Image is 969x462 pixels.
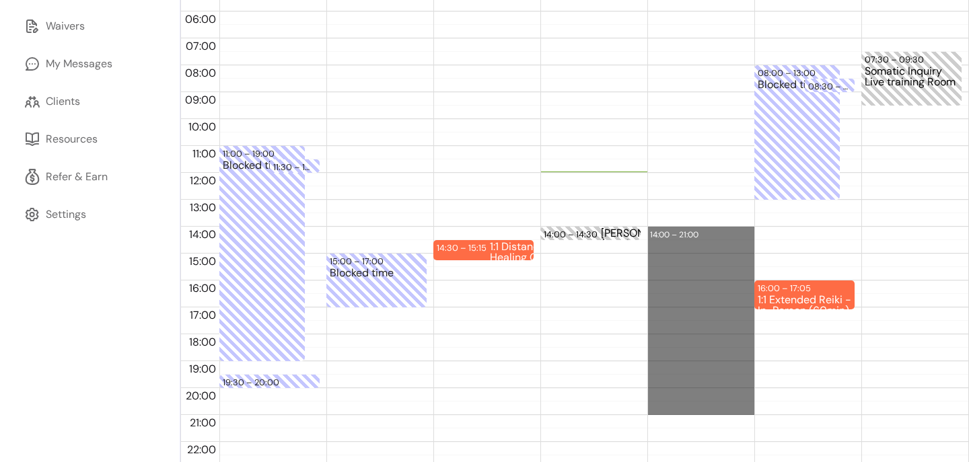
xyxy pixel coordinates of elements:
div: 14:00 – 14:30 [544,228,601,241]
div: 11:00 – 19:00 [223,147,301,160]
span: 08:00 [182,66,219,80]
a: Settings [16,198,164,231]
div: Blocked time [223,160,301,373]
a: Waivers [16,10,164,42]
div: 08:30 – 09:00 [808,80,852,93]
span: 14:00 [186,227,219,241]
span: 15:00 [186,254,219,268]
div: 11:00 – 19:00Blocked time [219,146,305,361]
a: My Messages [16,48,164,80]
div: 07:30 – 09:30 [865,53,927,66]
div: 14:30 – 15:151:1 Distance Reiki Healing Online - Online (45min) [433,240,534,260]
div: Blocked time [758,79,836,211]
div: 08:00 – 13:00Blocked time [754,65,840,200]
span: 10:00 [185,120,219,134]
div: 16:00 – 17:05 [758,282,814,295]
div: My Messages [46,56,112,72]
div: 15:00 – 17:00Blocked time [326,254,427,307]
div: 1:1 Extended Reiki - In-Person (60min) [758,295,851,308]
div: Settings [46,206,86,223]
div: 19:30 – 20:00 [223,376,316,389]
div: 11:30 – 12:00 [273,161,317,174]
div: 08:00 – 13:00 [758,67,836,79]
div: Somatic Inquiry Live training Room [865,66,958,104]
div: 08:30 – 09:00 [805,79,855,92]
div: 14:30 – 15:15 [437,241,490,254]
div: 11:30 – 12:00 [270,159,320,173]
span: 13:00 [186,200,219,215]
a: Clients [16,85,164,118]
div: 16:00 – 17:051:1 Extended Reiki - In-Person (60min) [754,280,855,309]
div: Clients [46,93,80,110]
span: 18:00 [186,335,219,349]
span: 09:00 [182,93,219,107]
span: 07:00 [182,39,219,53]
div: 19:30 – 20:00 [219,375,320,388]
span: 06:00 [182,12,219,26]
span: 19:00 [186,362,219,376]
span: 20:00 [182,389,219,403]
div: 1:1 Distance Reiki Healing Online - Online (45min) [490,241,583,259]
div: 14:00 – 14:30[PERSON_NAME] (catch up) [540,227,641,240]
div: Resources [46,131,98,147]
div: Refer & Earn [46,169,108,185]
span: 22:00 [184,442,219,457]
div: 07:30 – 09:30Somatic Inquiry Live training Room [861,52,962,106]
span: 12:00 [186,174,219,188]
div: Waivers [46,18,85,34]
span: 17:00 [186,308,219,322]
div: Blocked time [330,268,423,319]
div: 15:00 – 17:00 [330,255,423,268]
span: 14:00 – 21:00 [650,229,698,240]
div: [PERSON_NAME] (catch up) [601,228,694,239]
a: Refer & Earn [16,161,164,193]
span: 11:00 [189,147,219,161]
span: 21:00 [186,416,219,430]
span: 16:00 [186,281,219,295]
a: Resources [16,123,164,155]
